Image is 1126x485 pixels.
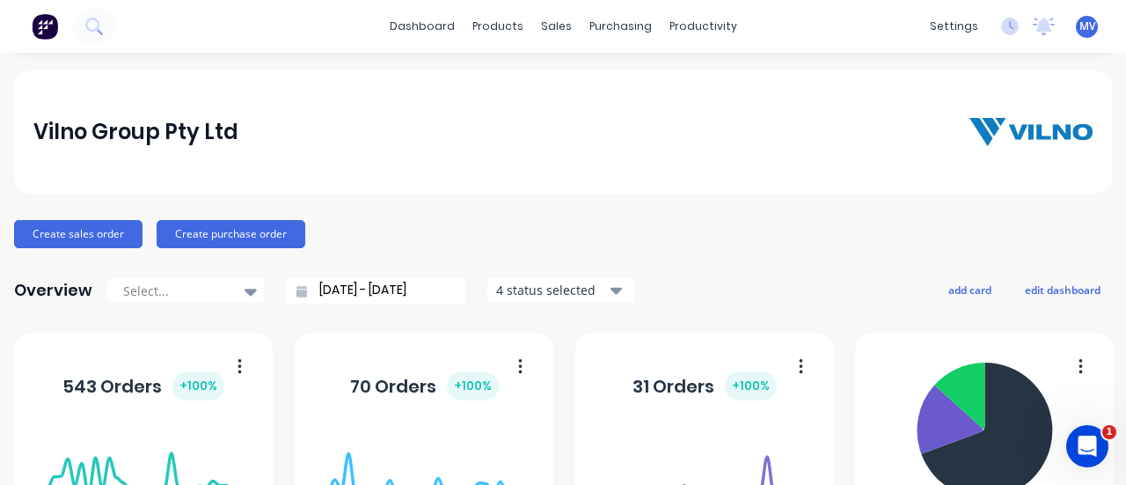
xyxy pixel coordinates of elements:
button: 4 status selected [486,277,636,304]
div: Vilno Group Pty Ltd [33,114,238,150]
button: Create purchase order [157,220,305,248]
div: + 100 % [447,371,499,400]
button: Create sales order [14,220,143,248]
div: sales [532,13,581,40]
span: MV [1079,18,1095,34]
span: 1 [1102,425,1116,439]
div: settings [921,13,987,40]
div: + 100 % [725,371,777,400]
div: Overview [14,273,92,308]
div: products [464,13,532,40]
button: add card [937,278,1003,301]
div: 4 status selected [496,281,607,299]
iframe: Intercom live chat [1066,425,1108,467]
div: 543 Orders [62,371,224,400]
div: productivity [661,13,746,40]
button: edit dashboard [1013,278,1112,301]
div: purchasing [581,13,661,40]
div: 31 Orders [632,371,777,400]
div: 70 Orders [350,371,499,400]
a: dashboard [381,13,464,40]
div: + 100 % [172,371,224,400]
img: Factory [32,13,58,40]
img: Vilno Group Pty Ltd [969,118,1093,146]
